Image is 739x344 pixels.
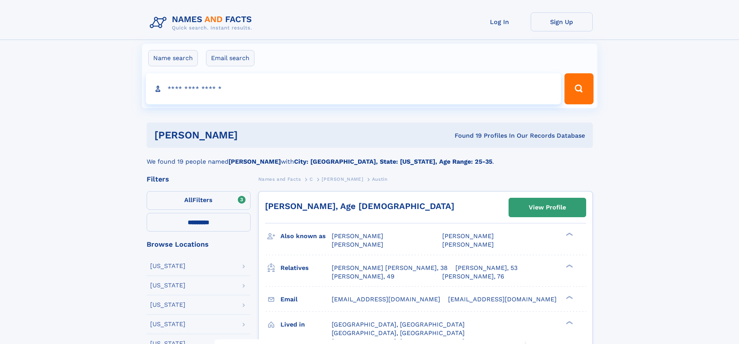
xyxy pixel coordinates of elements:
[531,12,593,31] a: Sign Up
[455,264,517,272] a: [PERSON_NAME], 53
[147,191,251,210] label: Filters
[442,241,494,248] span: [PERSON_NAME]
[509,198,586,217] a: View Profile
[469,12,531,31] a: Log In
[448,296,557,303] span: [EMAIL_ADDRESS][DOMAIN_NAME]
[442,272,504,281] a: [PERSON_NAME], 76
[280,318,332,331] h3: Lived in
[332,241,383,248] span: [PERSON_NAME]
[147,176,251,183] div: Filters
[265,201,454,211] a: [PERSON_NAME], Age [DEMOGRAPHIC_DATA]
[280,261,332,275] h3: Relatives
[147,12,258,33] img: Logo Names and Facts
[150,321,185,327] div: [US_STATE]
[529,199,566,216] div: View Profile
[280,230,332,243] h3: Also known as
[150,282,185,289] div: [US_STATE]
[258,174,301,184] a: Names and Facts
[564,263,573,268] div: ❯
[310,174,313,184] a: C
[150,302,185,308] div: [US_STATE]
[206,50,254,66] label: Email search
[372,176,388,182] span: Austin
[332,321,465,328] span: [GEOGRAPHIC_DATA], [GEOGRAPHIC_DATA]
[184,196,192,204] span: All
[228,158,281,165] b: [PERSON_NAME]
[310,176,313,182] span: C
[332,296,440,303] span: [EMAIL_ADDRESS][DOMAIN_NAME]
[147,241,251,248] div: Browse Locations
[322,176,363,182] span: [PERSON_NAME]
[564,295,573,300] div: ❯
[322,174,363,184] a: [PERSON_NAME]
[332,329,465,337] span: [GEOGRAPHIC_DATA], [GEOGRAPHIC_DATA]
[148,50,198,66] label: Name search
[294,158,492,165] b: City: [GEOGRAPHIC_DATA], State: [US_STATE], Age Range: 25-35
[332,272,395,281] a: [PERSON_NAME], 49
[332,264,448,272] a: [PERSON_NAME] [PERSON_NAME], 38
[564,73,593,104] button: Search Button
[564,232,573,237] div: ❯
[442,232,494,240] span: [PERSON_NAME]
[346,131,585,140] div: Found 19 Profiles In Our Records Database
[154,130,346,140] h1: [PERSON_NAME]
[150,263,185,269] div: [US_STATE]
[332,232,383,240] span: [PERSON_NAME]
[564,320,573,325] div: ❯
[146,73,561,104] input: search input
[280,293,332,306] h3: Email
[147,148,593,166] div: We found 19 people named with .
